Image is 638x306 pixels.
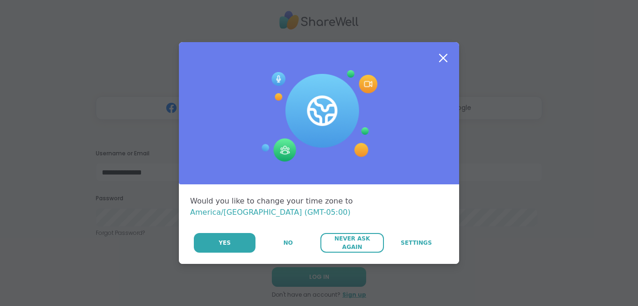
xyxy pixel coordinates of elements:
a: Settings [385,233,448,253]
div: Would you like to change your time zone to [190,196,448,218]
span: Settings [401,239,432,247]
button: Yes [194,233,255,253]
button: No [256,233,319,253]
span: No [284,239,293,247]
button: Never Ask Again [320,233,383,253]
img: Session Experience [261,70,377,162]
span: Yes [219,239,231,247]
span: America/[GEOGRAPHIC_DATA] (GMT-05:00) [190,208,351,217]
span: Never Ask Again [325,234,379,251]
